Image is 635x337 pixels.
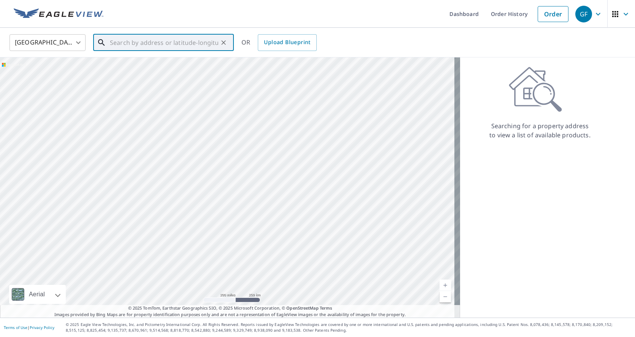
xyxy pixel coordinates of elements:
div: Aerial [27,285,47,304]
img: EV Logo [14,8,103,20]
a: OpenStreetMap [286,305,318,311]
div: [GEOGRAPHIC_DATA] [10,32,86,53]
div: Aerial [9,285,66,304]
p: | [4,325,54,330]
span: © 2025 TomTom, Earthstar Geographics SIO, © 2025 Microsoft Corporation, © [128,305,332,312]
span: Upload Blueprint [264,38,310,47]
p: © 2025 Eagle View Technologies, Inc. and Pictometry International Corp. All Rights Reserved. Repo... [66,322,631,333]
a: Privacy Policy [30,325,54,330]
p: Searching for a property address to view a list of available products. [489,121,591,140]
a: Current Level 5, Zoom Out [440,291,451,302]
a: Current Level 5, Zoom In [440,280,451,291]
button: Clear [218,37,229,48]
a: Order [538,6,568,22]
a: Terms [320,305,332,311]
a: Terms of Use [4,325,27,330]
div: GF [575,6,592,22]
input: Search by address or latitude-longitude [110,32,218,53]
div: OR [241,34,317,51]
a: Upload Blueprint [258,34,316,51]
